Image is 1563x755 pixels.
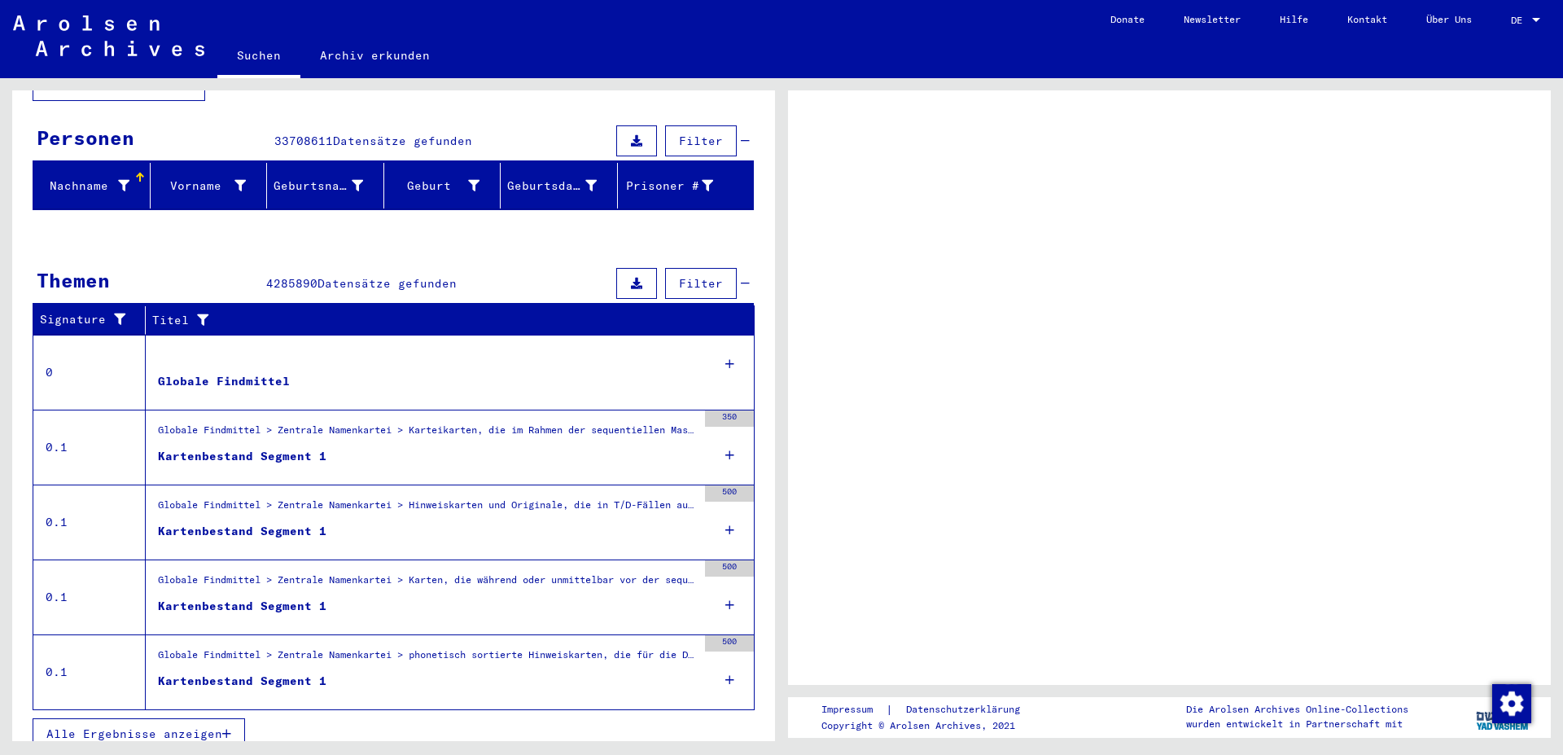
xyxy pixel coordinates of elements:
div: Titel [152,312,722,329]
p: Die Arolsen Archives Online-Collections [1186,702,1408,717]
img: Arolsen_neg.svg [13,15,204,56]
mat-header-cell: Vorname [151,163,268,209]
div: 500 [705,560,754,577]
div: Globale Findmittel > Zentrale Namenkartei > phonetisch sortierte Hinweiskarten, die für die Digit... [158,647,697,670]
td: 0 [33,335,146,410]
div: Nachname [40,178,129,195]
span: 4285890 [266,276,317,291]
div: Kartenbestand Segment 1 [158,598,326,615]
img: Zustimmung ändern [1492,684,1531,723]
div: Signature [40,311,133,328]
a: Suchen [217,36,300,78]
span: DE [1511,15,1529,26]
span: Datensätze gefunden [317,276,457,291]
div: Nachname [40,173,150,199]
mat-header-cell: Nachname [33,163,151,209]
div: Kartenbestand Segment 1 [158,673,326,690]
span: 33708611 [274,134,333,148]
td: 0.1 [33,560,146,634]
div: Kartenbestand Segment 1 [158,448,326,465]
a: Impressum [821,701,886,718]
div: 500 [705,485,754,502]
div: Geburtsname [274,178,363,195]
mat-header-cell: Geburtsname [267,163,384,209]
button: Filter [665,125,737,156]
span: Filter [679,276,723,291]
div: 500 [705,635,754,652]
div: Globale Findmittel > Zentrale Namenkartei > Karteikarten, die im Rahmen der sequentiellen Massend... [158,423,697,446]
div: Globale Findmittel > Zentrale Namenkartei > Karten, die während oder unmittelbar vor der sequenti... [158,573,697,595]
td: 0.1 [33,410,146,485]
div: Geburtsname [274,173,383,199]
div: Prisoner # [624,178,714,195]
span: Filter [679,134,723,148]
div: Globale Findmittel [158,373,290,390]
div: Geburt‏ [391,173,501,199]
div: Vorname [157,178,247,195]
div: Vorname [157,173,267,199]
a: Archiv erkunden [300,36,449,75]
mat-header-cell: Geburt‏ [384,163,501,209]
img: yv_logo.png [1473,696,1534,737]
div: 350 [705,410,754,427]
mat-header-cell: Prisoner # [618,163,754,209]
td: 0.1 [33,634,146,709]
span: Datensätze gefunden [333,134,472,148]
div: Personen [37,123,134,152]
mat-header-cell: Geburtsdatum [501,163,618,209]
button: Filter [665,268,737,299]
p: Copyright © Arolsen Archives, 2021 [821,718,1040,733]
div: Themen [37,266,110,295]
div: Prisoner # [624,173,734,199]
td: 0.1 [33,485,146,560]
div: Titel [152,307,738,333]
div: Geburtsdatum [507,173,617,199]
div: | [821,701,1040,718]
div: Signature [40,307,149,333]
p: wurden entwickelt in Partnerschaft mit [1186,717,1408,731]
div: Kartenbestand Segment 1 [158,523,326,540]
div: Geburt‏ [391,178,480,195]
div: Geburtsdatum [507,178,597,195]
button: Alle Ergebnisse anzeigen [33,718,245,749]
div: Globale Findmittel > Zentrale Namenkartei > Hinweiskarten und Originale, die in T/D-Fällen aufgef... [158,498,697,520]
a: Datenschutzerklärung [893,701,1040,718]
span: Alle Ergebnisse anzeigen [46,726,222,741]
